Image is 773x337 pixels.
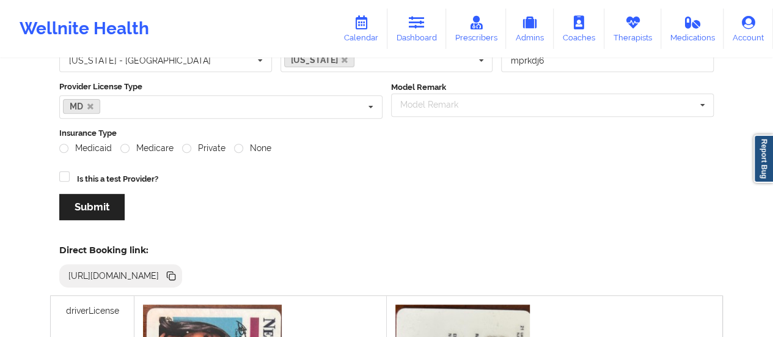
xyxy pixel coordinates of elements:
a: [US_STATE] [284,53,355,67]
a: Prescribers [446,9,507,49]
a: Account [724,9,773,49]
label: Model Remark [391,81,446,94]
a: Therapists [604,9,661,49]
a: MD [63,99,100,114]
div: Model Remark [397,98,476,112]
label: Private [182,143,225,154]
label: Provider License Type [59,81,383,93]
a: Admins [506,9,554,49]
label: Is this a test Provider? [77,173,158,185]
label: Insurance Type [59,127,714,139]
a: Report Bug [753,135,773,183]
button: Submit [59,194,125,220]
label: None [234,143,271,154]
a: Dashboard [387,9,446,49]
div: [US_STATE] - [GEOGRAPHIC_DATA] [69,56,211,65]
h5: Direct Booking link: [59,245,182,256]
label: Medicaid [59,143,112,154]
a: Calendar [335,9,387,49]
label: Medicare [120,143,174,154]
div: [URL][DOMAIN_NAME] [64,270,164,282]
input: Deel Contract Id [501,49,714,72]
a: Medications [661,9,724,49]
a: Coaches [554,9,604,49]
